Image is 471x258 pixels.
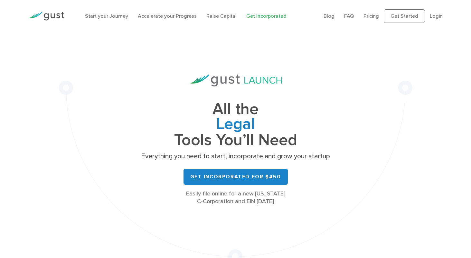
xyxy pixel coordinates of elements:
a: Accelerate your Progress [138,13,197,19]
span: Governance [139,117,332,133]
img: Gust Launch Logo [189,74,282,86]
a: Blog [324,13,334,19]
a: Get Incorporated [246,13,287,19]
p: Everything you need to start, incorporate and grow your startup [139,152,332,161]
div: Easily file online for a new [US_STATE] C-Corporation and EIN [DATE] [139,190,332,205]
a: Raise Capital [206,13,237,19]
a: Start your Journey [85,13,128,19]
h1: All the Tools You’ll Need [139,102,332,147]
a: Get Started [384,9,425,23]
img: Gust Logo [28,12,64,21]
a: Get Incorporated for $450 [184,169,288,185]
a: Pricing [363,13,379,19]
a: Login [430,13,443,19]
a: FAQ [344,13,354,19]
